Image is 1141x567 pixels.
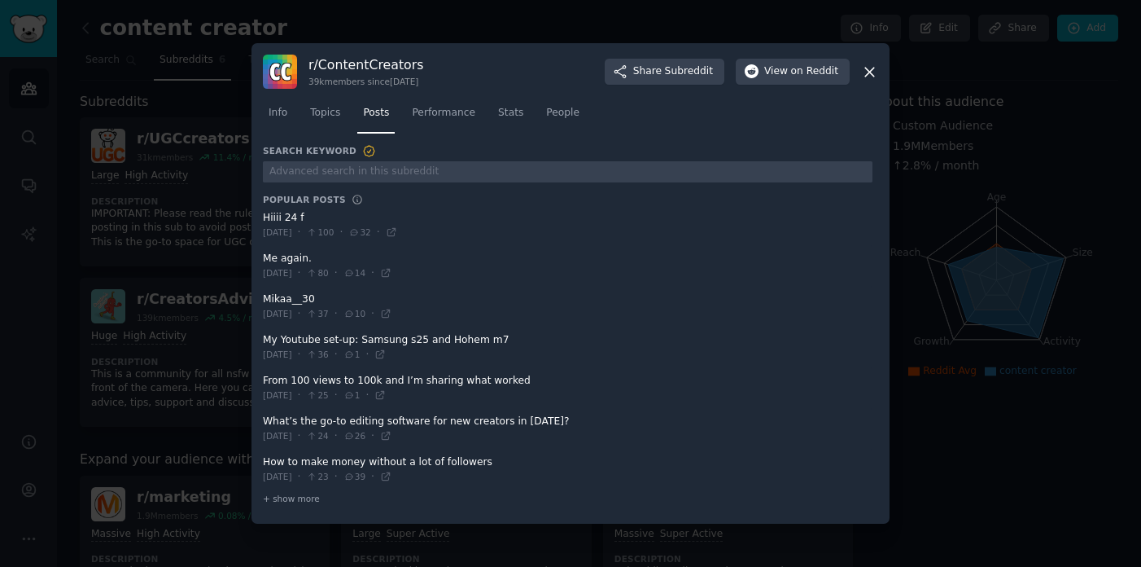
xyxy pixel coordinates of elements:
[263,308,292,319] span: [DATE]
[343,471,365,482] span: 39
[263,430,292,442] span: [DATE]
[306,226,334,238] span: 100
[263,267,292,279] span: [DATE]
[263,471,292,482] span: [DATE]
[306,349,328,360] span: 36
[334,389,338,403] span: ·
[263,226,292,238] span: [DATE]
[306,308,328,319] span: 37
[371,266,374,281] span: ·
[298,226,301,240] span: ·
[498,106,523,121] span: Stats
[263,161,872,183] input: Advanced search in this subreddit
[343,267,365,279] span: 14
[306,430,328,442] span: 24
[263,349,292,360] span: [DATE]
[306,471,328,482] span: 23
[406,100,481,134] a: Performance
[298,266,301,281] span: ·
[546,106,579,121] span: People
[357,100,395,134] a: Posts
[492,100,529,134] a: Stats
[736,59,850,85] button: Viewon Reddit
[365,348,369,363] span: ·
[343,389,361,401] span: 1
[605,59,724,85] button: ShareSubreddit
[334,348,338,363] span: ·
[263,194,346,205] h3: Popular Posts
[343,430,365,442] span: 26
[308,56,423,73] h3: r/ ContentCreators
[263,144,377,159] h3: Search Keyword
[298,429,301,444] span: ·
[298,389,301,403] span: ·
[371,470,374,485] span: ·
[334,307,338,322] span: ·
[363,106,389,121] span: Posts
[263,493,320,504] span: + show more
[298,307,301,322] span: ·
[310,106,340,121] span: Topics
[412,106,475,121] span: Performance
[263,389,292,401] span: [DATE]
[343,349,361,360] span: 1
[665,64,713,79] span: Subreddit
[334,470,338,485] span: ·
[269,106,287,121] span: Info
[308,76,423,87] div: 39k members since [DATE]
[263,55,297,89] img: ContentCreators
[339,226,343,240] span: ·
[343,308,365,319] span: 10
[633,64,713,79] span: Share
[540,100,585,134] a: People
[334,266,338,281] span: ·
[298,348,301,363] span: ·
[304,100,346,134] a: Topics
[263,100,293,134] a: Info
[298,470,301,485] span: ·
[306,389,328,401] span: 25
[764,64,838,79] span: View
[306,267,328,279] span: 80
[371,429,374,444] span: ·
[348,226,370,238] span: 32
[791,64,838,79] span: on Reddit
[377,226,380,240] span: ·
[371,307,374,322] span: ·
[334,429,338,444] span: ·
[365,389,369,403] span: ·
